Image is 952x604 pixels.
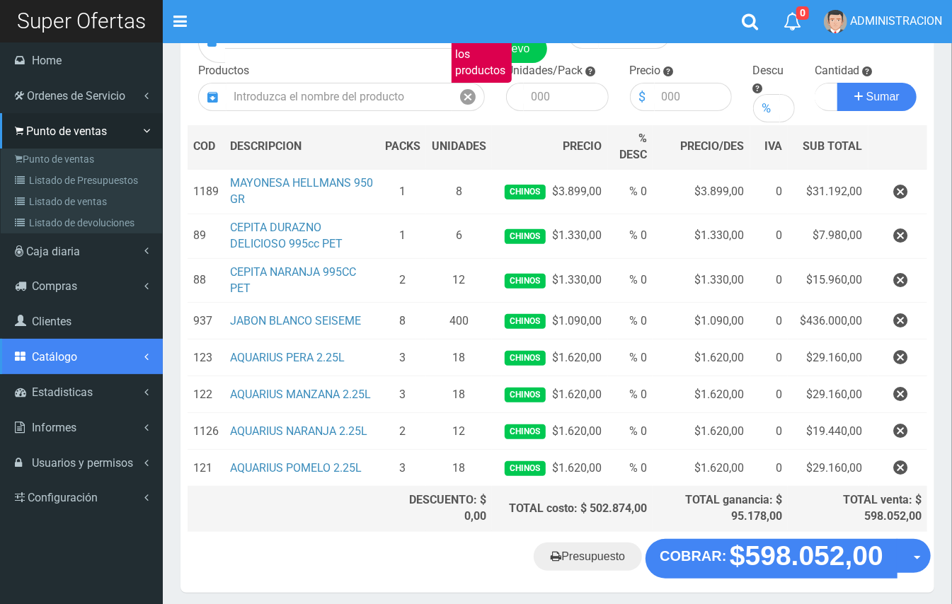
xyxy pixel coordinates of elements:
span: CRIPCION [251,139,302,153]
td: 400 [426,303,492,339]
td: 0 [750,214,788,259]
span: Configuración [28,491,98,504]
td: $31.192,00 [788,169,868,214]
span: Catálogo [32,350,77,364]
td: $29.160,00 [788,450,868,487]
div: % [753,94,780,122]
th: DES [224,125,379,170]
td: 0 [750,413,788,450]
label: Descu [753,63,784,79]
span: IVA [764,139,782,153]
td: % 0 [608,169,653,214]
a: Nuevo [480,35,546,63]
img: User Image [824,10,847,33]
span: Sumar [866,91,900,103]
td: % 0 [608,413,653,450]
td: $436.000,00 [788,303,868,339]
a: Punto de ventas [4,149,162,170]
td: % 0 [608,258,653,303]
td: 1 [379,169,426,214]
button: COBRAR: $598.052,00 [646,539,897,579]
label: Unidades/Pack [506,63,583,79]
input: 000 [780,94,795,122]
td: $1.620,00 [653,413,750,450]
div: $ [630,83,655,111]
td: 8 [379,303,426,339]
td: 18 [426,339,492,376]
span: Chinos [505,229,545,244]
span: Ordenes de Servicio [27,89,125,103]
div: TOTAL venta: $ 598.052,00 [793,492,922,525]
label: Productos [198,63,249,79]
td: 121 [188,450,224,487]
span: SUB TOTAL [803,139,863,155]
a: JABON BLANCO SEISEME [230,314,361,327]
td: $29.160,00 [788,339,868,376]
div: TOTAL ganancia: $ 95.178,00 [658,492,782,525]
input: Introduzca el nombre del producto [226,83,452,111]
strong: $598.052,00 [730,540,883,571]
a: AQUARIUS POMELO 2.25L [230,461,362,475]
td: $1.330,00 [653,214,750,259]
span: Super Ofertas [17,8,146,33]
label: Introduzca los productos [452,27,512,83]
span: Clientes [32,315,71,328]
td: 12 [426,413,492,450]
span: Chinos [505,461,545,476]
td: $1.620,00 [492,376,607,413]
td: 1126 [188,413,224,450]
td: 2 [379,413,426,450]
th: UNIDADES [426,125,492,170]
a: Listado de Presupuestos [4,170,162,191]
a: AQUARIUS PERA 2.25L [230,351,345,364]
td: 3 [379,376,426,413]
button: Sumar [837,83,917,111]
td: 6 [426,214,492,259]
th: PACKS [379,125,426,170]
a: Presupuesto [534,542,642,571]
input: 000 [524,83,608,111]
td: 937 [188,303,224,339]
span: PRECIO [563,139,602,155]
td: $1.090,00 [492,303,607,339]
th: COD [188,125,224,170]
td: 123 [188,339,224,376]
td: 89 [188,214,224,259]
td: $1.330,00 [492,214,607,259]
span: Punto de ventas [26,124,107,138]
span: Chinos [505,185,545,199]
span: Usuarios y permisos [32,456,133,470]
span: Chinos [505,351,545,366]
td: $1.620,00 [653,376,750,413]
td: $1.090,00 [653,303,750,339]
input: 000 [655,83,732,111]
td: 18 [426,450,492,487]
a: AQUARIUS MANZANA 2.25L [230,388,371,401]
td: 0 [750,450,788,487]
span: Chinos [505,274,545,289]
td: $15.960,00 [788,258,868,303]
td: $1.620,00 [492,413,607,450]
td: 0 [750,376,788,413]
td: $1.620,00 [492,339,607,376]
td: $1.620,00 [653,339,750,376]
td: % 0 [608,450,653,487]
strong: COBRAR: [660,548,726,564]
div: DESCUENTO: $ 0,00 [385,492,487,525]
span: Chinos [505,388,545,402]
td: 1 [379,214,426,259]
td: $19.440,00 [788,413,868,450]
label: Precio [630,63,661,79]
a: CEPITA NARANJA 995CC PET [230,265,356,295]
a: MAYONESA HELLMANS 950 GR [230,176,373,206]
span: Chinos [505,424,545,439]
td: $1.330,00 [492,258,607,303]
div: TOTAL costo: $ 502.874,00 [498,501,647,517]
td: 3 [379,339,426,376]
a: Listado de ventas [4,191,162,212]
span: Chinos [505,314,545,329]
span: PRECIO/DES [681,139,745,153]
td: 18 [426,376,492,413]
span: Informes [32,421,76,434]
td: 0 [750,258,788,303]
